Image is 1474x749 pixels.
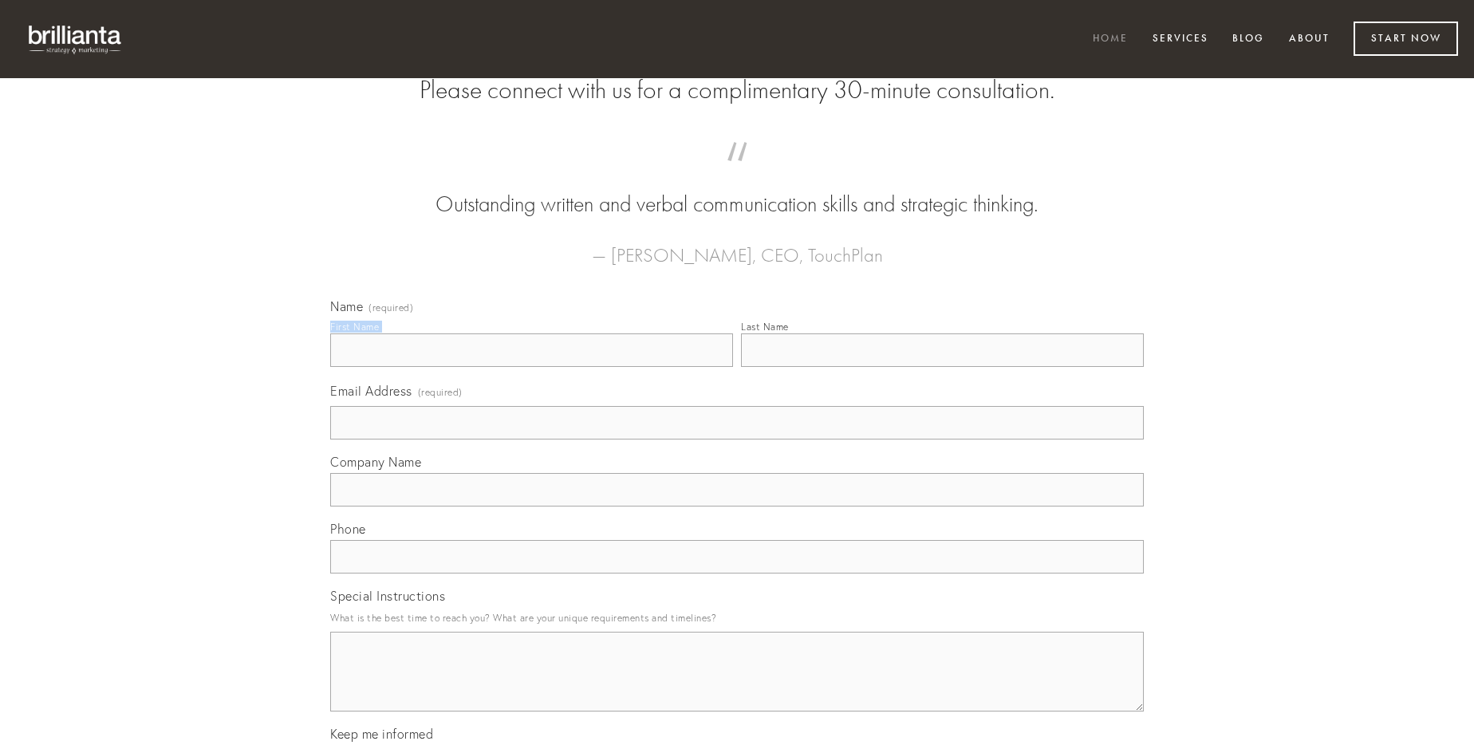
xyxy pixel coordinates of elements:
[1082,26,1138,53] a: Home
[330,521,366,537] span: Phone
[368,303,413,313] span: (required)
[330,588,445,604] span: Special Instructions
[330,454,421,470] span: Company Name
[356,158,1118,189] span: “
[330,298,363,314] span: Name
[1279,26,1340,53] a: About
[418,381,463,403] span: (required)
[356,220,1118,271] figcaption: — [PERSON_NAME], CEO, TouchPlan
[1142,26,1219,53] a: Services
[330,607,1144,629] p: What is the best time to reach you? What are your unique requirements and timelines?
[330,321,379,333] div: First Name
[1222,26,1275,53] a: Blog
[741,321,789,333] div: Last Name
[1354,22,1458,56] a: Start Now
[330,383,412,399] span: Email Address
[330,726,433,742] span: Keep me informed
[16,16,136,62] img: brillianta - research, strategy, marketing
[330,75,1144,105] h2: Please connect with us for a complimentary 30-minute consultation.
[356,158,1118,220] blockquote: Outstanding written and verbal communication skills and strategic thinking.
